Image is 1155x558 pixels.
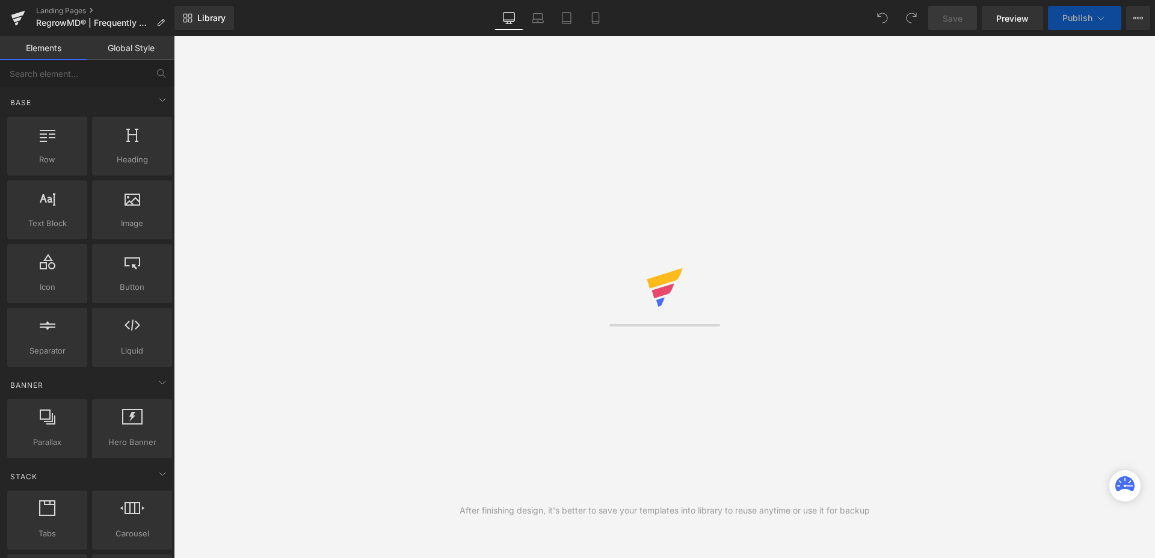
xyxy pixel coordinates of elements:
span: Preview [996,12,1029,25]
span: Text Block [11,217,84,230]
span: Library [197,13,226,23]
span: Heading [96,153,168,166]
a: Laptop [523,6,552,30]
span: Publish [1062,13,1092,23]
span: Base [9,97,32,108]
span: Tabs [11,527,84,540]
a: Mobile [581,6,610,30]
span: Image [96,217,168,230]
span: Carousel [96,527,168,540]
a: Desktop [494,6,523,30]
a: Tablet [552,6,581,30]
span: Icon [11,281,84,293]
div: After finishing design, it's better to save your templates into library to reuse anytime or use i... [460,504,870,517]
a: New Library [174,6,234,30]
a: Global Style [87,36,174,60]
span: Stack [9,471,38,482]
span: Save [943,12,962,25]
a: Landing Pages [36,6,174,16]
span: Hero Banner [96,436,168,449]
button: Redo [899,6,923,30]
span: RegrowMD® | Frequently Asked Questions [36,18,152,28]
button: Undo [870,6,895,30]
span: Row [11,153,84,166]
span: Separator [11,345,84,357]
span: Button [96,281,168,293]
span: Liquid [96,345,168,357]
a: Preview [982,6,1043,30]
span: Parallax [11,436,84,449]
span: Banner [9,379,45,391]
button: Publish [1048,6,1121,30]
button: More [1126,6,1150,30]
